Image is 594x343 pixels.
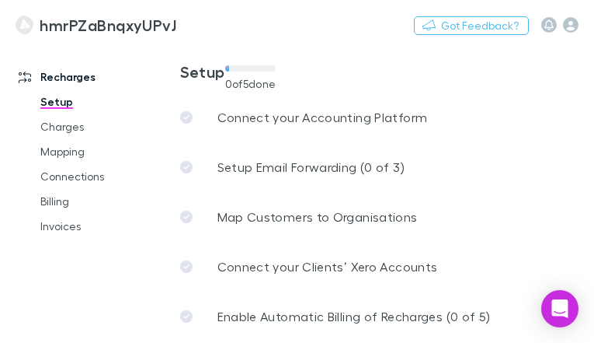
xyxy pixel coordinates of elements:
[217,257,438,276] p: Connect your Clients’ Xero Accounts
[16,16,33,34] img: hmrPZaBnqxyUPvJ's Logo
[217,158,405,177] p: Setup Email Forwarding (0 of 3)
[25,139,176,164] a: Mapping
[217,208,418,226] p: Map Customers to Organisations
[217,307,491,326] p: Enable Automatic Billing of Recharges (0 of 5)
[541,290,578,327] div: Open Intercom Messenger
[225,78,276,90] span: 0 of 5 done
[6,6,186,44] a: hmrPZaBnqxyUPvJ
[25,214,176,239] a: Invoices
[25,114,176,139] a: Charges
[3,65,176,89] a: Recharges
[40,16,176,34] h3: hmrPZaBnqxyUPvJ
[25,189,176,214] a: Billing
[180,62,225,81] h3: Setup
[414,16,529,35] button: Got Feedback?
[25,164,176,189] a: Connections
[217,108,428,127] p: Connect your Accounting Platform
[25,89,176,114] a: Setup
